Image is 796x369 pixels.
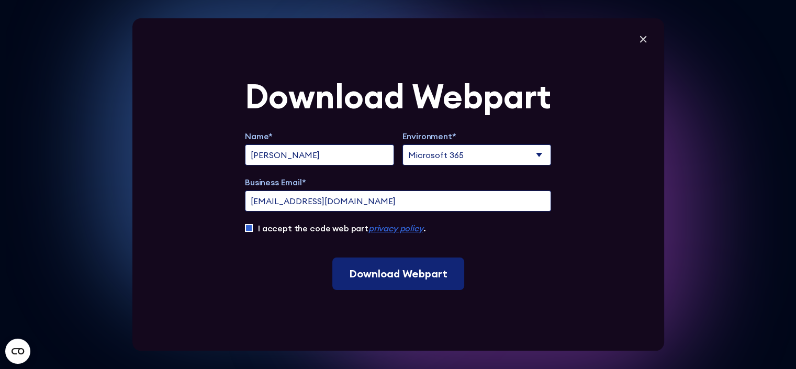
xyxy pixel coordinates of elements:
label: Business Email* [245,176,551,188]
div: Download Webpart [245,80,551,113]
label: I accept the code web part . [258,222,425,234]
label: Environment* [402,130,552,142]
button: Open CMP widget [5,339,30,364]
label: Name* [245,130,394,142]
input: Download Webpart [332,258,464,290]
div: Widget četu [744,319,796,369]
iframe: Chat Widget [744,319,796,369]
input: name@company.com [245,191,551,211]
form: Extend Trial [245,80,551,290]
input: full name [245,144,394,165]
a: privacy policy [368,223,423,233]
